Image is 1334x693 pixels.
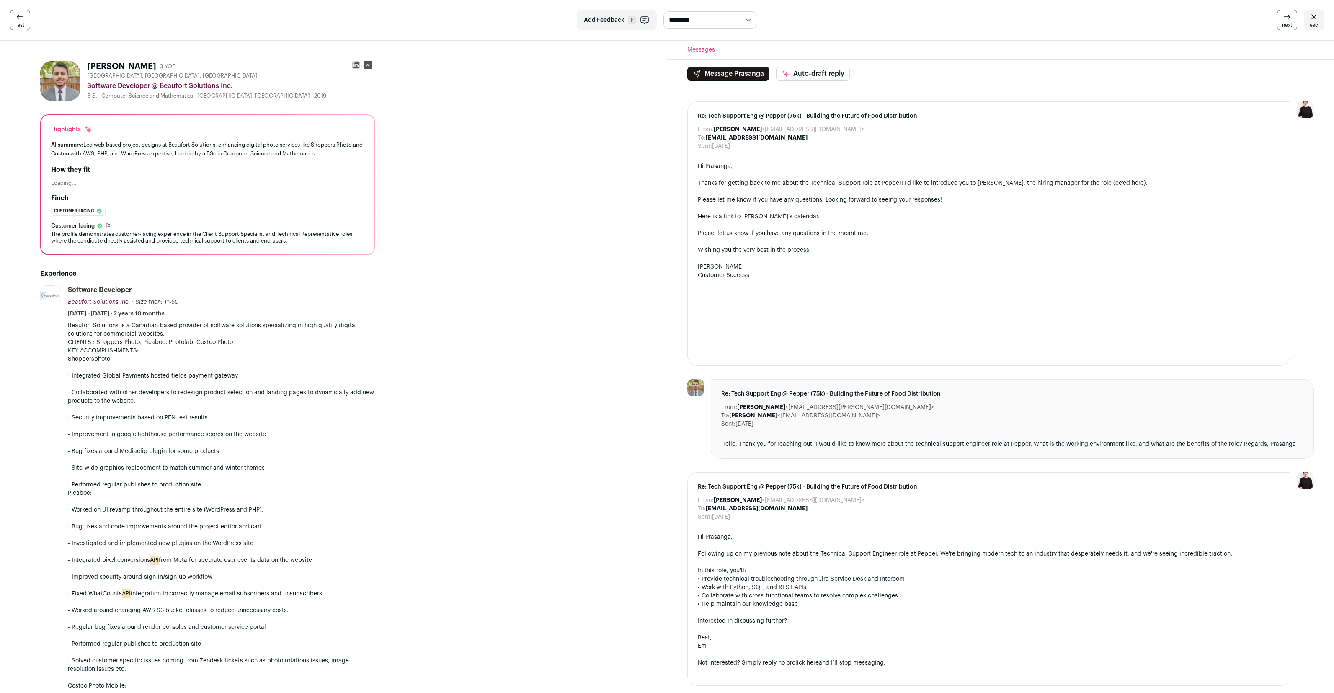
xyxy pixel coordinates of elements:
[51,231,364,244] div: The profile demonstrates customer-facing experience in the Client Support Specialist and Technica...
[737,403,934,411] dd: <[EMAIL_ADDRESS][PERSON_NAME][DOMAIN_NAME]>
[51,165,364,175] h2: How they fit
[698,179,1280,187] div: Thanks for getting back to me about the Technical Support role at Pepper! I'd like to introduce y...
[87,72,258,79] span: [GEOGRAPHIC_DATA], [GEOGRAPHIC_DATA], [GEOGRAPHIC_DATA]
[698,575,1280,583] div: • Provide technical troubleshooting through Jira Service Desk and Intercom
[698,566,1280,575] div: In this role, you'll:
[792,660,819,666] a: click here
[1282,22,1292,28] span: next
[712,142,730,150] dd: [DATE]
[1310,22,1318,28] span: esc
[714,496,864,504] dd: <[EMAIL_ADDRESS][DOMAIN_NAME]>
[87,93,375,99] div: B.S. - Computer Science and Mathematics - [GEOGRAPHIC_DATA], [GEOGRAPHIC_DATA] - 2019
[68,285,132,295] div: Software Developer
[68,310,165,318] span: [DATE] - [DATE] · 2 years 10 months
[40,269,375,279] h2: Experience
[51,142,83,147] span: AI summary:
[698,642,1280,650] div: Em
[698,600,1280,608] div: • Help maintain our knowledge base
[122,589,131,598] mark: API
[698,142,712,150] dt: Sent:
[698,112,1280,120] span: Re: Tech Support Eng @ Pepper (75k) - Building the Future of Food Distribution
[729,411,880,420] dd: <[EMAIL_ADDRESS][DOMAIN_NAME]>
[16,22,24,28] span: last
[776,67,850,81] button: Auto-draft reply
[160,62,175,71] div: 3 YOE
[721,440,1304,448] div: Hello, Thank you for reaching out. I would like to know more about the technical support engineer...
[706,506,808,512] b: [EMAIL_ADDRESS][DOMAIN_NAME]
[698,583,1280,592] div: • Work with Python, SQL, and REST APIs
[68,355,375,489] p: Shoppersphoto: - Integrated Global Payments hosted fields payment gateway - Collaborated with oth...
[698,197,942,203] span: Please let me know if you have any questions. Looking forward to seeing your responses!
[698,659,1280,667] div: Not interested? Simply reply no or and I’ll stop messaging.
[698,496,714,504] dt: From:
[698,592,1280,600] div: • Collaborate with cross-functional teams to resolve complex challenges
[68,338,375,346] p: CLIENTS : Shoppers Photo, Picaboo, Photolab, Costco Photo
[714,127,762,132] b: [PERSON_NAME]
[698,533,1280,541] div: Hi Prasanga,
[698,513,712,521] dt: Sent:
[40,61,80,101] img: 830a0280f59b57fddb62093d7c2a48b3f0c571bc24224d280411f1a8bfe06067.jpg
[698,504,706,513] dt: To:
[51,140,364,158] div: Led web-based project designs at Beaufort Solutions, enhancing digital photo services like Shoppe...
[687,67,769,81] button: Message Prasanga
[687,41,715,59] button: Messages
[51,180,364,186] div: Loading...
[698,229,1280,238] div: Please let us know if you have any questions in the meantime.
[714,125,864,134] dd: <[EMAIL_ADDRESS][DOMAIN_NAME]>
[698,550,1280,558] div: Following up on my previous note about the Technical Support Engineer role at Pepper. We're bring...
[628,16,636,24] span: F
[1297,101,1314,118] img: 9240684-medium_jpg
[41,286,60,305] img: 337a8c6e0182e7302bb04e6e873acc82d9d33724d1d41f3b3ad043efef64b47e.jpg
[721,411,729,420] dt: To:
[698,617,1280,625] div: Interested in discussing further?
[132,299,179,305] span: · Size then: 11-50
[1277,10,1297,30] a: next
[729,413,777,419] b: [PERSON_NAME]
[698,246,1280,254] div: Wishing you the very best in the process,
[10,10,30,30] a: last
[712,513,730,521] dd: [DATE]
[735,420,753,428] dd: [DATE]
[714,497,762,503] b: [PERSON_NAME]
[51,125,93,134] div: Highlights
[1304,10,1324,30] a: esc
[51,193,69,203] h2: Finch
[150,556,159,565] mark: API
[687,379,704,396] img: 830a0280f59b57fddb62093d7c2a48b3f0c571bc24224d280411f1a8bfe06067.jpg
[698,125,714,134] dt: From:
[51,222,95,229] span: Customer facing
[577,10,657,30] button: Add Feedback F
[68,299,130,305] span: Beaufort Solutions Inc.
[68,321,375,338] p: Beaufort Solutions is a Canadian-based provider of software solutions specializing in high qualit...
[698,214,820,220] a: Here is a link to [PERSON_NAME]'s calendar.
[1297,472,1314,489] img: 9240684-medium_jpg
[721,390,1304,398] span: Re: Tech Support Eng @ Pepper (75k) - Building the Future of Food Distribution
[698,634,1280,642] div: Best,
[584,16,624,24] span: Add Feedback
[87,81,375,91] div: Software Developer @ Beaufort Solutions Inc.
[698,263,1280,271] div: [PERSON_NAME]
[698,134,706,142] dt: To:
[698,483,1280,491] span: Re: Tech Support Eng @ Pepper (75k) - Building the Future of Food Distribution
[706,135,808,141] b: [EMAIL_ADDRESS][DOMAIN_NAME]
[54,207,94,215] span: Customer facing
[698,271,1280,279] div: Customer Success
[721,420,735,428] dt: Sent:
[698,162,1280,171] div: Hi Prasanga,
[737,404,785,410] b: [PERSON_NAME]
[68,346,375,355] p: KEY ACCOMPLISHMENTS:
[87,61,156,72] h1: [PERSON_NAME]
[698,254,1280,263] div: —
[721,403,737,411] dt: From:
